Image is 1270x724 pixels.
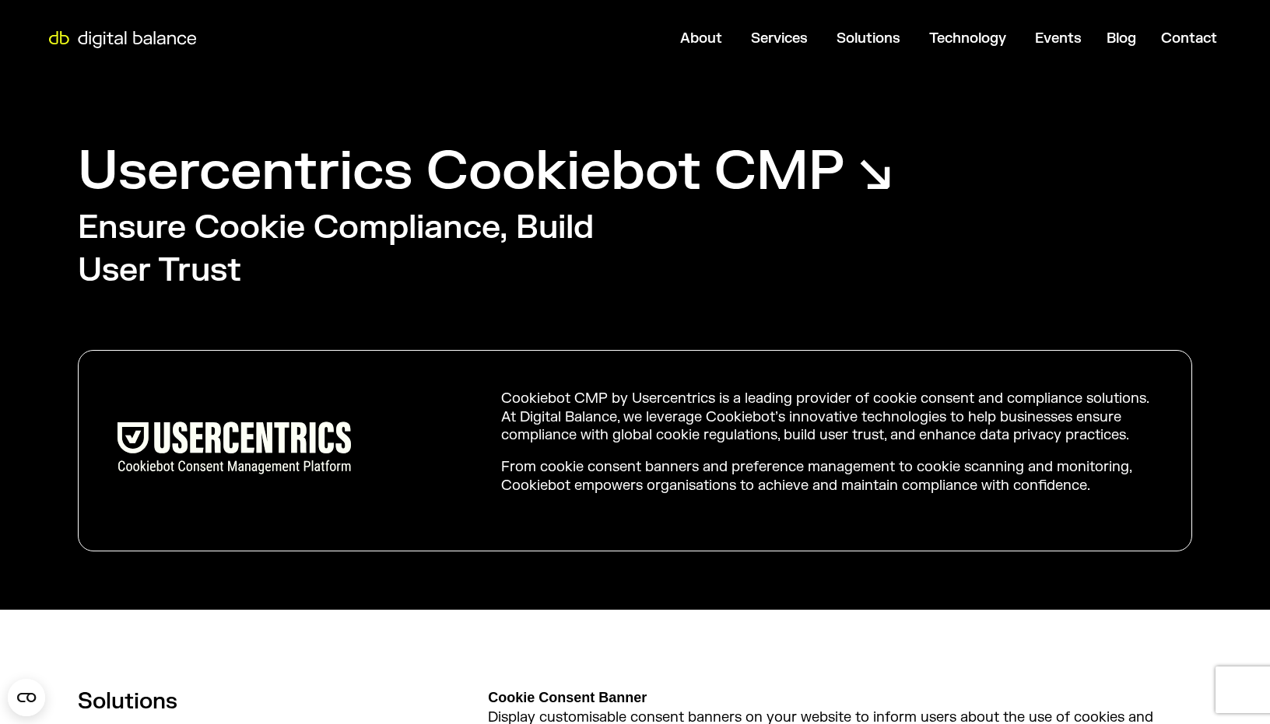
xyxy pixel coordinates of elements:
a: Contact [1161,30,1217,47]
a: Solutions [837,30,900,47]
h2: Ensure Cookie Compliance, Build User Trust [78,207,594,292]
nav: Menu [208,23,1230,54]
a: Technology [929,30,1006,47]
div: Menu Toggle [208,23,1230,54]
p: From cookie consent banners and preference management to cookie scanning and monitoring, Cookiebo... [501,458,1152,495]
img: Digital Balance logo [39,31,206,48]
button: Open CMP widget [8,679,45,716]
div: Cookie Consent Banner [488,687,1192,708]
a: About [680,30,722,47]
p: Cookiebot CMP by Usercentrics is a leading provider of cookie consent and compliance solutions. A... [501,390,1152,444]
a: Blog [1107,30,1136,47]
a: Events [1035,30,1082,47]
h3: Solutions [78,687,430,715]
a: Services [751,30,808,47]
h1: Usercentrics Cookiebot CMP ↘︎ [78,136,893,207]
